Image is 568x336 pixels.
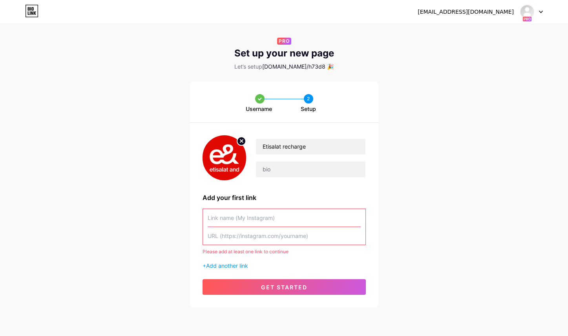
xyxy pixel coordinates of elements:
[208,209,361,227] input: Link name (My Instagram)
[418,8,514,16] div: [EMAIL_ADDRESS][DOMAIN_NAME]
[206,262,248,269] span: Add another link
[520,4,535,19] img: 7r5u
[261,284,307,291] span: get started
[279,38,290,45] span: PRO
[304,94,313,104] div: 2
[256,139,365,154] input: Your name
[203,193,366,202] div: Add your first link
[262,63,334,70] span: [DOMAIN_NAME]/h73d8 🎉
[246,105,272,113] span: Username
[203,135,247,180] img: profile pic
[203,262,366,270] div: +
[203,279,366,295] button: get started
[256,162,365,177] input: bio
[208,227,361,245] input: URL (https://instagram.com/yourname)
[301,105,316,113] span: Setup
[203,248,366,255] div: Please add at least one link to continue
